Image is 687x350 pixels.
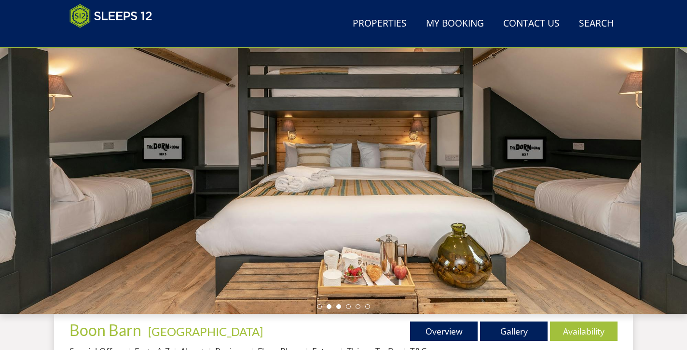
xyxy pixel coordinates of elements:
a: Properties [349,13,411,35]
span: - [144,324,263,338]
a: Contact Us [499,13,563,35]
a: Boon Barn [69,321,144,339]
a: Search [575,13,618,35]
span: Boon Barn [69,321,141,339]
a: [GEOGRAPHIC_DATA] [148,324,263,338]
img: Sleeps 12 [69,4,152,28]
iframe: Customer reviews powered by Trustpilot [65,34,166,42]
a: Gallery [480,322,548,341]
a: Availability [550,322,618,341]
a: My Booking [422,13,488,35]
a: Overview [410,322,478,341]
